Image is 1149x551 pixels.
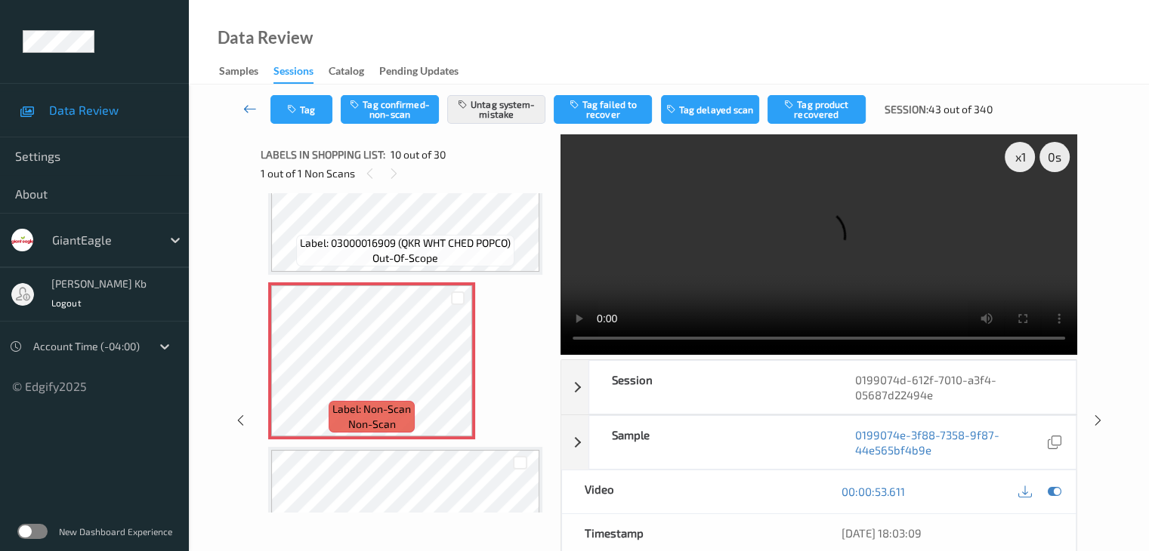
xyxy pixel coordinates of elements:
[885,102,928,117] span: Session:
[329,61,379,82] a: Catalog
[270,95,332,124] button: Tag
[300,235,511,251] span: Label: 03000016909 (QKR WHT CHED POPCO)
[261,147,385,162] span: Labels in shopping list:
[562,470,819,513] div: Video
[273,61,329,84] a: Sessions
[218,30,313,45] div: Data Review
[928,102,993,117] span: 43 out of 340
[332,402,411,417] span: Label: Non-Scan
[1005,142,1035,172] div: x 1
[219,63,258,82] div: Samples
[842,525,1053,540] div: [DATE] 18:03:09
[832,361,1076,414] div: 0199074d-612f-7010-a3f4-05687d22494e
[561,415,1076,469] div: Sample0199074e-3f88-7358-9f87-44e565bf4b9e
[219,61,273,82] a: Samples
[561,360,1076,414] div: Session0199074d-612f-7010-a3f4-05687d22494e
[348,417,396,432] span: non-scan
[589,416,832,469] div: Sample
[589,361,832,414] div: Session
[372,251,438,266] span: out-of-scope
[273,63,314,84] div: Sessions
[379,63,459,82] div: Pending Updates
[661,95,759,124] button: Tag delayed scan
[391,147,446,162] span: 10 out of 30
[768,95,866,124] button: Tag product recovered
[1039,142,1070,172] div: 0 s
[261,164,550,183] div: 1 out of 1 Non Scans
[341,95,439,124] button: Tag confirmed-non-scan
[329,63,364,82] div: Catalog
[554,95,652,124] button: Tag failed to recover
[379,61,474,82] a: Pending Updates
[842,484,905,499] a: 00:00:53.611
[447,95,545,124] button: Untag system-mistake
[855,427,1044,457] a: 0199074e-3f88-7358-9f87-44e565bf4b9e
